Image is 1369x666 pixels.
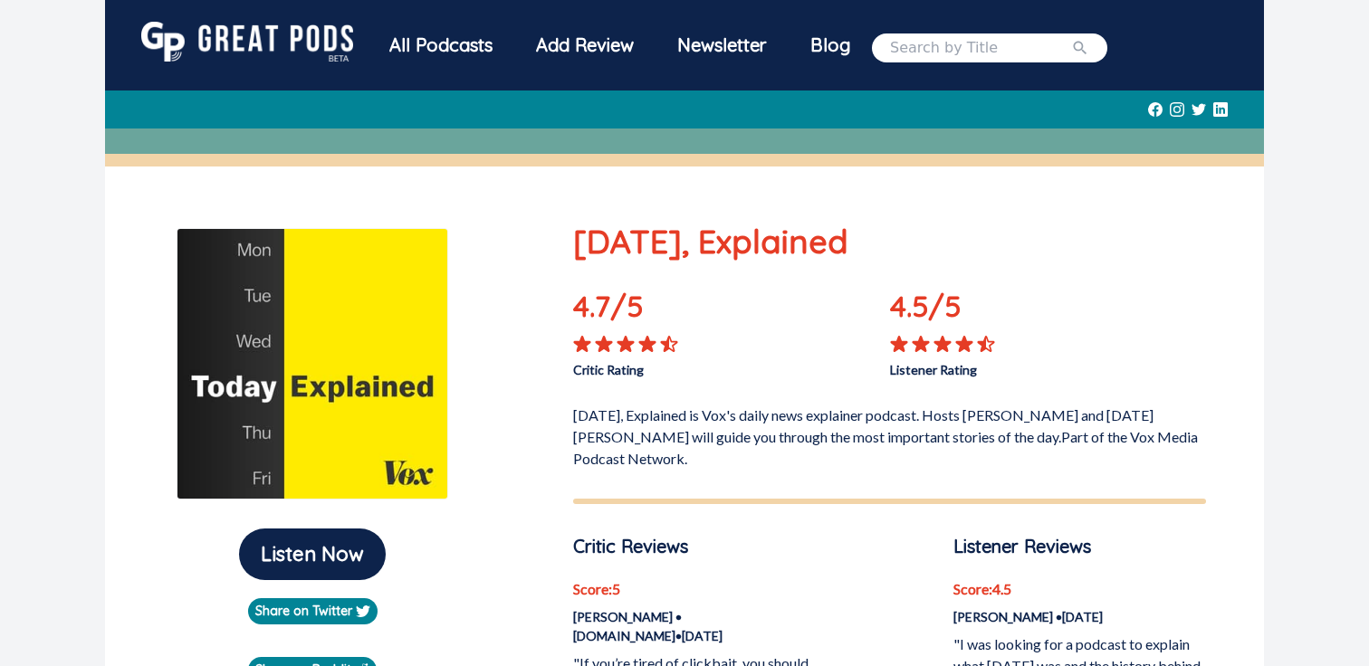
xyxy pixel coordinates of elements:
a: All Podcasts [368,22,514,73]
a: Newsletter [656,22,789,73]
p: [PERSON_NAME] • [DOMAIN_NAME] • [DATE] [573,607,826,645]
p: Critic Rating [573,353,889,379]
p: 4.5 /5 [890,284,1017,335]
a: Add Review [514,22,656,69]
div: Newsletter [656,22,789,69]
input: Search by Title [890,37,1071,59]
div: All Podcasts [368,22,514,69]
p: Score: 5 [573,578,826,600]
p: [PERSON_NAME] • [DATE] [953,607,1206,626]
img: Today, Explained [177,228,448,499]
a: Blog [789,22,872,69]
p: [DATE], Explained [573,217,1206,266]
p: Score: 4.5 [953,578,1206,600]
a: Share on Twitter [248,598,378,624]
p: Listener Reviews [953,533,1206,560]
p: Critic Reviews [573,533,826,560]
img: GreatPods [141,22,353,62]
p: 4.7 /5 [573,284,700,335]
p: Listener Rating [890,353,1206,379]
p: [DATE], Explained is Vox's daily news explainer podcast. Hosts [PERSON_NAME] and [DATE][PERSON_NA... [573,397,1206,470]
button: Listen Now [239,528,386,580]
